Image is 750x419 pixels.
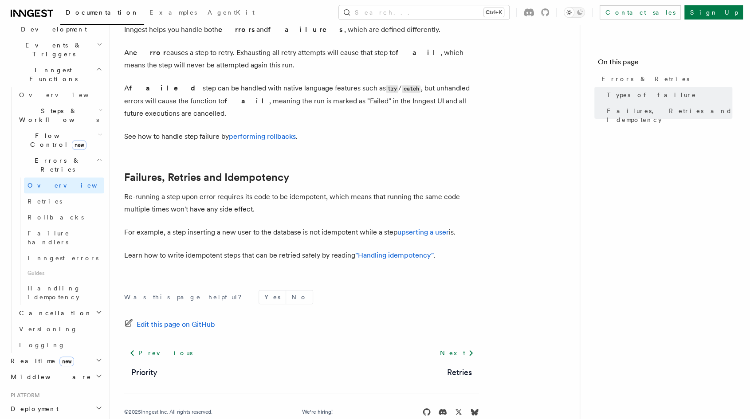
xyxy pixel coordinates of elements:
a: Overview [24,177,104,193]
p: An causes a step to retry. Exhausting all retry attempts will cause that step to , which means th... [124,47,479,71]
p: Re-running a step upon error requires its code to be idempotent, which means that running the sam... [124,191,479,215]
span: Realtime [7,356,74,365]
strong: failures [268,25,344,34]
a: Logging [16,337,104,353]
a: Failure handlers [24,225,104,250]
button: Search...Ctrl+K [339,5,509,20]
span: Retries [27,198,62,205]
kbd: Ctrl+K [484,8,504,17]
span: Inngest Functions [7,66,96,83]
button: Yes [259,290,286,304]
a: Retries [24,193,104,209]
button: Events & Triggers [7,37,104,62]
a: Versioning [16,321,104,337]
a: Errors & Retries [598,71,732,87]
a: Documentation [60,3,144,25]
span: Cancellation [16,309,92,317]
button: Inngest Functions [7,62,104,87]
p: Learn how to write idempotent steps that can be retried safely by reading . [124,249,479,262]
p: See how to handle step failure by . [124,130,479,143]
span: AgentKit [208,9,255,16]
span: new [72,140,86,150]
a: Examples [144,3,202,24]
strong: failed [129,84,203,92]
a: Failures, Retries and Idempotency [603,103,732,128]
button: Local Development [7,12,104,37]
strong: fail [396,48,440,57]
span: Overview [27,182,119,189]
p: Was this page helpful? [124,293,248,302]
span: Middleware [7,372,91,381]
a: Contact sales [600,5,681,20]
code: catch [402,85,420,93]
button: Flow Controlnew [16,128,104,153]
button: Deployment [7,401,104,417]
span: Errors & Retries [601,74,689,83]
a: "Handling idempotency" [355,251,434,259]
span: Rollbacks [27,214,84,221]
span: Local Development [7,16,97,34]
span: Errors & Retries [16,156,96,174]
span: Deployment [7,404,59,413]
a: Next [434,345,479,361]
span: Inngest errors [27,255,98,262]
button: Toggle dark mode [564,7,585,18]
span: Logging [19,341,65,349]
p: A step can be handled with native language features such as / , but unhandled errors will cause t... [124,82,479,120]
p: Inngest helps you handle both and , which are defined differently. [124,23,479,36]
a: We're hiring! [302,408,333,415]
span: Edit this page on GitHub [137,318,215,331]
a: Priority [131,366,157,379]
button: No [286,290,313,304]
span: Documentation [66,9,139,16]
span: Examples [149,9,197,16]
span: Platform [7,392,40,399]
span: Types of failure [607,90,696,99]
span: Flow Control [16,131,98,149]
span: Versioning [19,325,78,333]
a: performing rollbacks [229,132,296,141]
span: Steps & Workflows [16,106,99,124]
button: Errors & Retries [16,153,104,177]
strong: error [133,48,166,57]
span: Handling idempotency [27,285,81,301]
h4: On this page [598,57,732,71]
span: Events & Triggers [7,41,97,59]
a: Retries [447,366,472,379]
a: upserting a user [397,228,449,236]
a: Handling idempotency [24,280,104,305]
button: Realtimenew [7,353,104,369]
span: new [59,356,74,366]
a: Inngest errors [24,250,104,266]
a: Sign Up [684,5,743,20]
div: Errors & Retries [16,177,104,305]
div: Inngest Functions [7,87,104,353]
button: Cancellation [16,305,104,321]
strong: errors [218,25,256,34]
span: Guides [24,266,104,280]
div: © 2025 Inngest Inc. All rights reserved. [124,408,212,415]
a: Overview [16,87,104,103]
a: Edit this page on GitHub [124,318,215,331]
span: Failures, Retries and Idempotency [607,106,732,124]
a: Types of failure [603,87,732,103]
a: AgentKit [202,3,260,24]
code: try [386,85,398,93]
a: Previous [124,345,197,361]
strong: fail [224,97,269,105]
a: Failures, Retries and Idempotency [124,171,289,184]
a: Rollbacks [24,209,104,225]
p: For example, a step inserting a new user to the database is not idempotent while a step is. [124,226,479,239]
span: Overview [19,91,110,98]
button: Middleware [7,369,104,385]
button: Steps & Workflows [16,103,104,128]
span: Failure handlers [27,230,70,246]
